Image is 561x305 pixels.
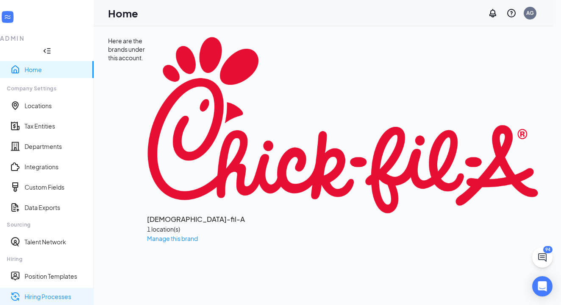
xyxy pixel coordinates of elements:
[7,255,86,263] div: Hiring
[147,36,539,214] img: Chick-fil-A logo
[3,13,12,21] svg: WorkstreamLogo
[7,221,86,228] div: Sourcing
[147,214,539,225] h3: [DEMOGRAPHIC_DATA]-fil-A
[526,9,534,17] div: AG
[543,246,553,253] div: 94
[25,292,87,301] a: Hiring Processes
[43,47,51,55] svg: Collapse
[25,238,87,246] a: Talent Network
[25,183,87,191] a: Custom Fields
[108,6,138,20] h1: Home
[25,162,87,171] a: Integrations
[25,142,87,151] a: Departments
[108,36,147,243] div: Here are the brands under this account.
[25,65,87,74] a: Home
[7,85,86,92] div: Company Settings
[25,272,87,280] a: Position Templates
[537,252,547,263] svg: ChatActive
[147,224,539,234] div: 1 location(s)
[532,247,553,268] button: ChatActive
[532,276,553,297] div: Open Intercom Messenger
[488,8,498,18] svg: Notifications
[25,203,87,212] a: Data Exports
[147,235,198,242] a: Manage this brand
[25,101,87,110] a: Locations
[506,8,517,18] svg: QuestionInfo
[25,122,87,130] a: Tax Entities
